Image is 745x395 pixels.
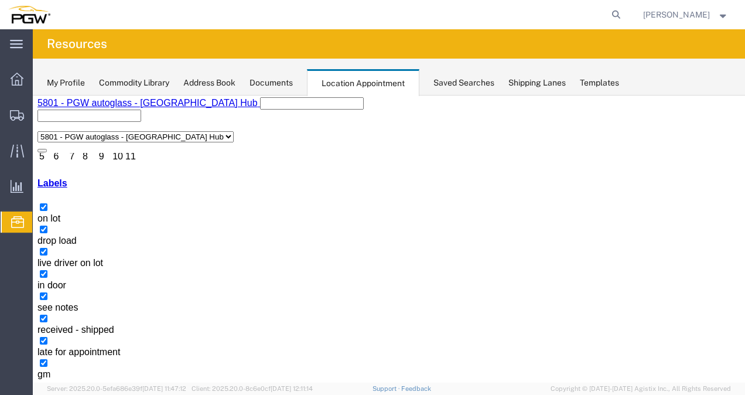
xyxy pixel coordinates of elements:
[47,77,85,89] div: My Profile
[142,385,186,392] span: [DATE] 11:47:12
[551,384,731,394] span: Copyright © [DATE]-[DATE] Agistix Inc., All Rights Reserved
[580,77,619,89] div: Templates
[183,77,235,89] div: Address Book
[192,385,313,392] span: Client: 2025.20.0-8c6e0cf
[250,77,293,89] div: Documents
[271,385,313,392] span: [DATE] 12:11:14
[401,385,431,392] a: Feedback
[372,385,402,392] a: Support
[47,29,107,59] h4: Resources
[643,8,710,21] span: Adrian Castro
[508,77,566,89] div: Shipping Lanes
[33,96,745,383] iframe: FS Legacy Container
[8,6,50,23] img: logo
[307,69,419,96] div: Location Appointment
[433,77,494,89] div: Saved Searches
[643,8,729,22] button: [PERSON_NAME]
[99,77,169,89] div: Commodity Library
[47,385,186,392] span: Server: 2025.20.0-5efa686e39f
